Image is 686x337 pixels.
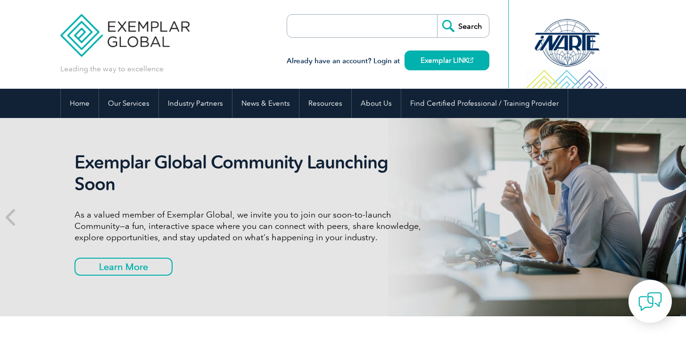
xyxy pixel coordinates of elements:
p: Leading the way to excellence [60,64,164,74]
a: Resources [299,89,351,118]
h2: Exemplar Global Community Launching Soon [74,152,428,195]
a: News & Events [232,89,299,118]
a: Exemplar LINK [405,51,489,70]
a: About Us [352,89,401,118]
img: contact-chat.png [638,290,662,313]
a: Find Certified Professional / Training Provider [401,89,568,118]
a: Learn More [74,258,173,276]
h3: Already have an account? Login at [287,55,489,67]
a: Our Services [99,89,158,118]
p: As a valued member of Exemplar Global, we invite you to join our soon-to-launch Community—a fun, ... [74,209,428,243]
input: Search [437,15,489,37]
a: Industry Partners [159,89,232,118]
img: open_square.png [468,58,473,63]
a: Home [61,89,99,118]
